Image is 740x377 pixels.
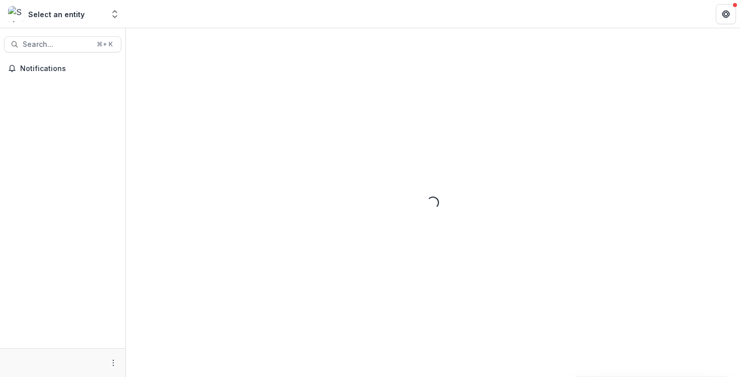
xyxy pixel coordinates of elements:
[8,6,24,22] img: Select an entity
[4,36,121,52] button: Search...
[4,60,121,77] button: Notifications
[95,39,115,50] div: ⌘ + K
[20,65,117,73] span: Notifications
[716,4,736,24] button: Get Help
[28,9,85,20] div: Select an entity
[108,4,122,24] button: Open entity switcher
[23,40,91,49] span: Search...
[107,357,119,369] button: More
